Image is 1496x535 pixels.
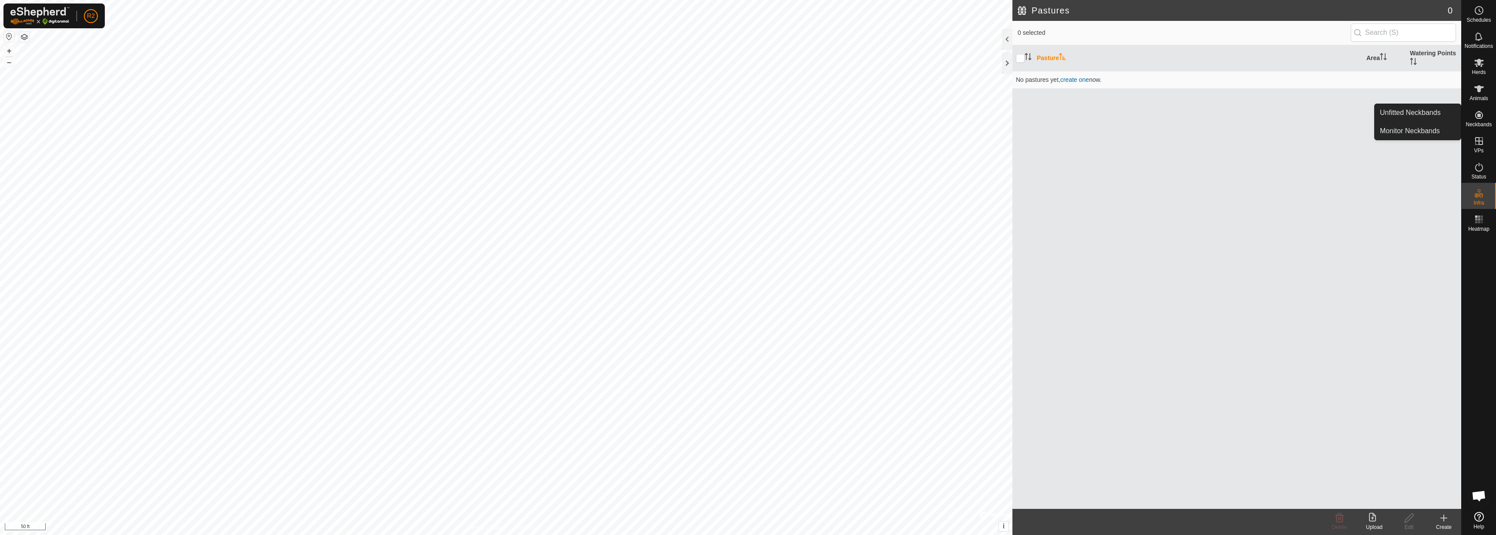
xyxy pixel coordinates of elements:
span: Status [1471,174,1486,179]
td: No pastures yet [1012,71,1461,88]
a: Contact Us [515,524,541,532]
div: Create [1426,523,1461,531]
input: Search (S) [1351,24,1456,42]
div: Edit [1392,523,1426,531]
p-sorticon: Activate to sort [1059,54,1066,61]
span: Unfitted Neckbands [1380,108,1441,118]
a: Unfitted Neckbands [1375,104,1461,121]
a: Monitor Neckbands [1375,122,1461,140]
span: Schedules [1466,17,1491,23]
h2: Pastures [1018,5,1448,16]
p-sorticon: Activate to sort [1410,59,1417,66]
span: 0 [1448,4,1453,17]
th: Area [1363,45,1406,71]
span: 0 selected [1018,28,1351,37]
span: Animals [1469,96,1488,101]
span: Infra [1473,200,1484,205]
a: Help [1462,508,1496,533]
span: VPs [1474,148,1483,153]
span: Monitor Neckbands [1380,126,1440,136]
button: Reset Map [4,31,14,42]
span: Neckbands [1466,122,1492,127]
img: Gallagher Logo [10,7,70,25]
span: R2 [87,11,95,20]
p-sorticon: Activate to sort [1380,54,1387,61]
a: Privacy Policy [472,524,504,532]
div: Aprire la chat [1466,483,1492,509]
th: Pasture [1033,45,1363,71]
span: Delete [1332,524,1347,530]
button: + [4,46,14,56]
span: i [1003,522,1005,530]
button: – [4,57,14,67]
span: Herds [1472,70,1486,75]
span: Help [1473,524,1484,529]
button: i [999,522,1008,531]
th: Watering Points [1406,45,1461,71]
span: create one [1060,76,1089,83]
div: Upload [1357,523,1392,531]
button: Map Layers [19,32,30,42]
span: , now. [1059,76,1102,83]
span: Heatmap [1468,226,1489,232]
span: Notifications [1465,44,1493,49]
p-sorticon: Activate to sort [1025,54,1032,61]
